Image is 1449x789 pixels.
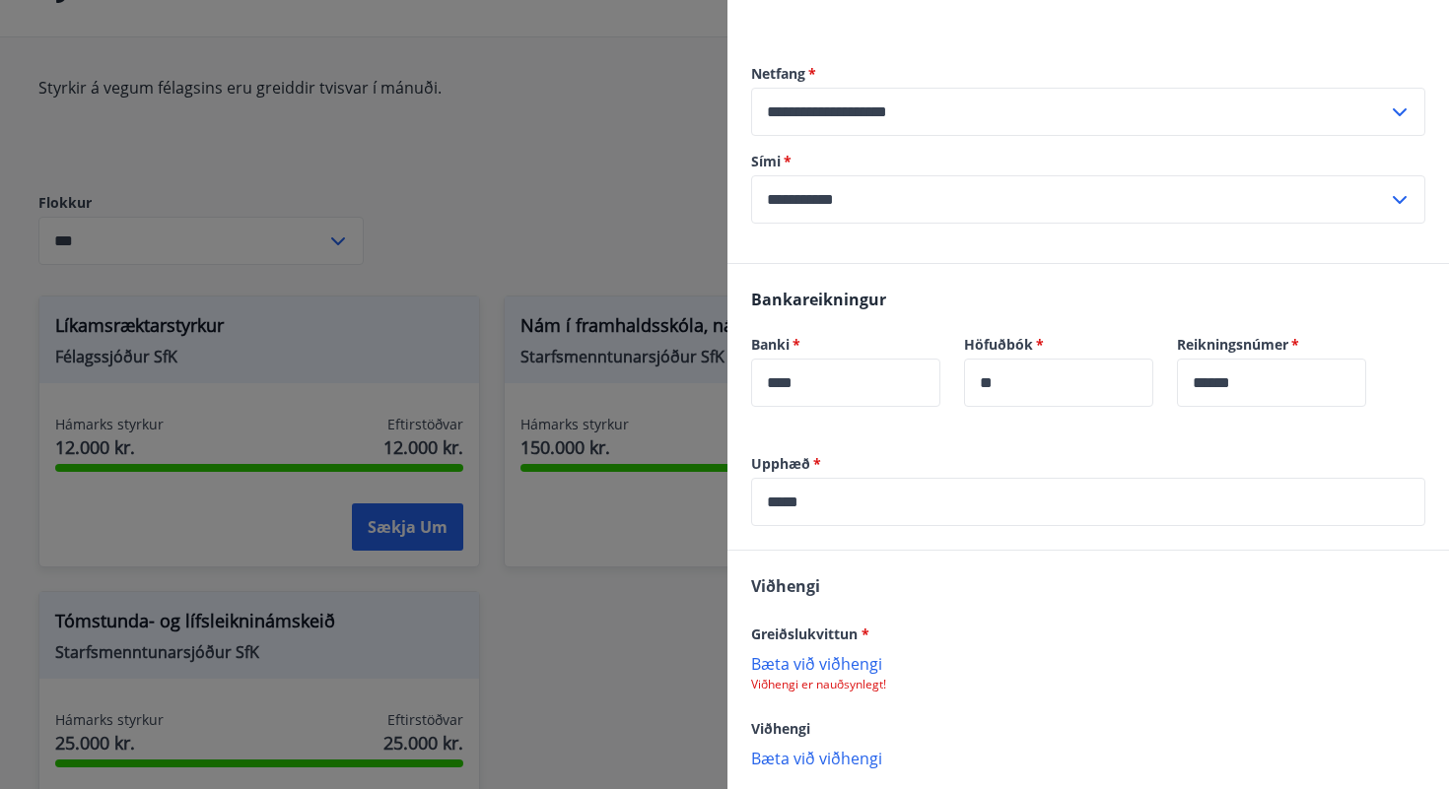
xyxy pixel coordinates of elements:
label: Höfuðbók [964,335,1153,355]
label: Upphæð [751,454,1425,474]
label: Netfang [751,64,1425,84]
span: Greiðslukvittun [751,625,869,643]
label: Banki [751,335,940,355]
p: Bæta við viðhengi [751,653,1425,673]
label: Reikningsnúmer [1177,335,1366,355]
span: Viðhengi [751,719,810,738]
p: Viðhengi er nauðsynlegt! [751,677,1425,692]
p: Bæta við viðhengi [751,748,1425,767]
div: Upphæð [751,478,1425,526]
label: Sími [751,152,1425,171]
span: Viðhengi [751,575,820,597]
span: Bankareikningur [751,289,886,310]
